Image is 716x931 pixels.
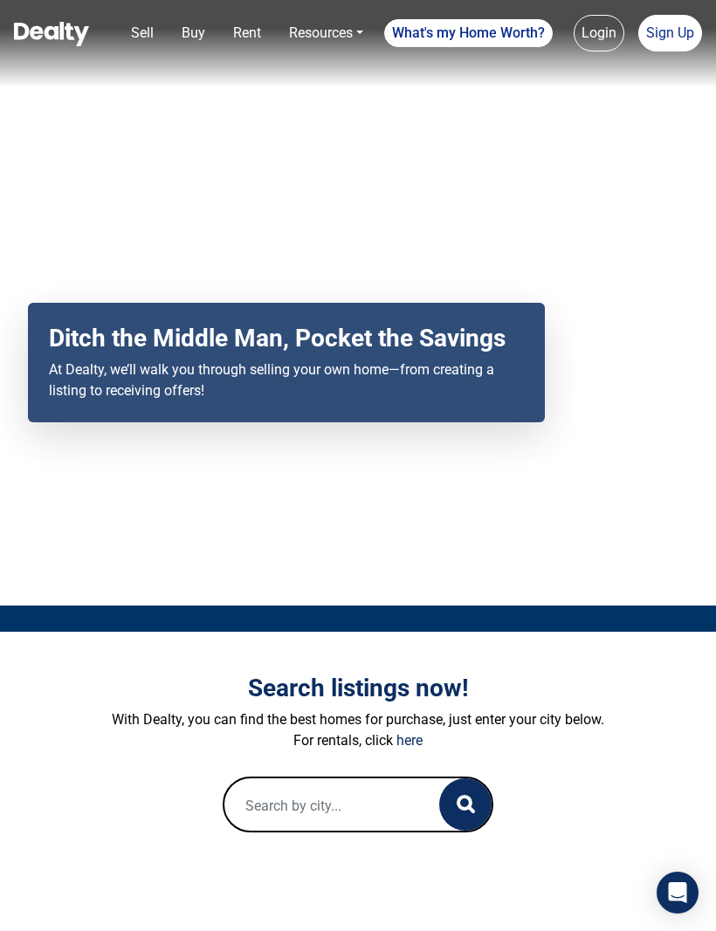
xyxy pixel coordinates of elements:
a: What's my Home Worth? [384,19,553,47]
a: Buy [175,16,212,51]
h2: Ditch the Middle Man, Pocket the Savings [49,324,524,353]
p: For rentals, click [57,730,659,751]
iframe: BigID CMP Widget [9,879,61,931]
div: Open Intercom Messenger [657,872,699,914]
a: Login [574,15,624,51]
p: At Dealty, we’ll walk you through selling your own home—from creating a listing to receiving offers! [49,359,524,401]
p: With Dealty, you can find the best homes for purchase, just enter your city below. [57,709,659,730]
a: Resources [282,16,370,51]
a: here [396,732,423,749]
a: Sign Up [638,15,702,51]
input: Search by city... [224,778,438,834]
a: Sell [124,16,161,51]
img: Dealty - Buy, Sell & Rent Homes [14,22,89,46]
a: Rent [226,16,268,51]
h3: Search listings now! [57,674,659,703]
